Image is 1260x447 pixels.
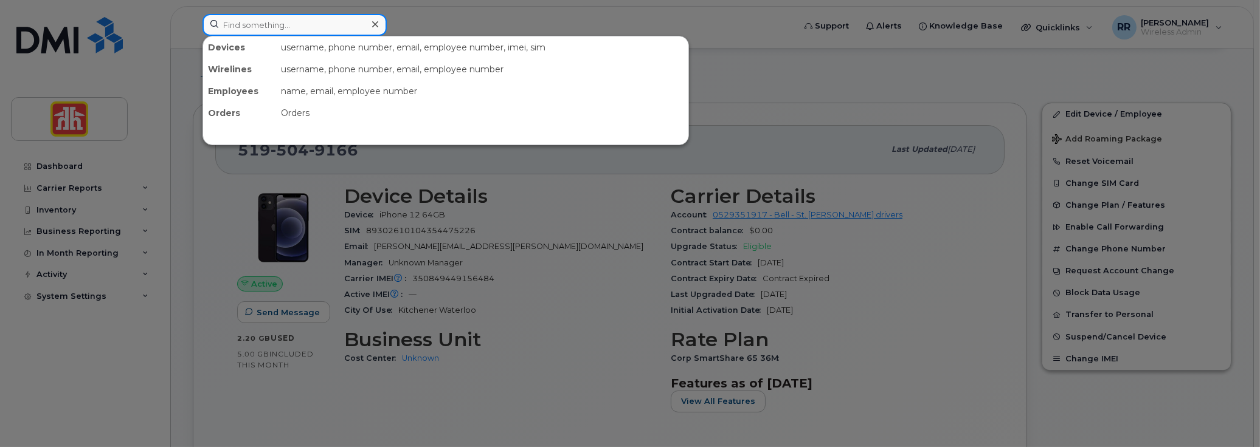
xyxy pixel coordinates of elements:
[276,58,688,80] div: username, phone number, email, employee number
[202,14,387,36] input: Find something...
[276,36,688,58] div: username, phone number, email, employee number, imei, sim
[276,80,688,102] div: name, email, employee number
[276,102,688,124] div: Orders
[203,102,276,124] div: Orders
[203,58,276,80] div: Wirelines
[203,80,276,102] div: Employees
[203,36,276,58] div: Devices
